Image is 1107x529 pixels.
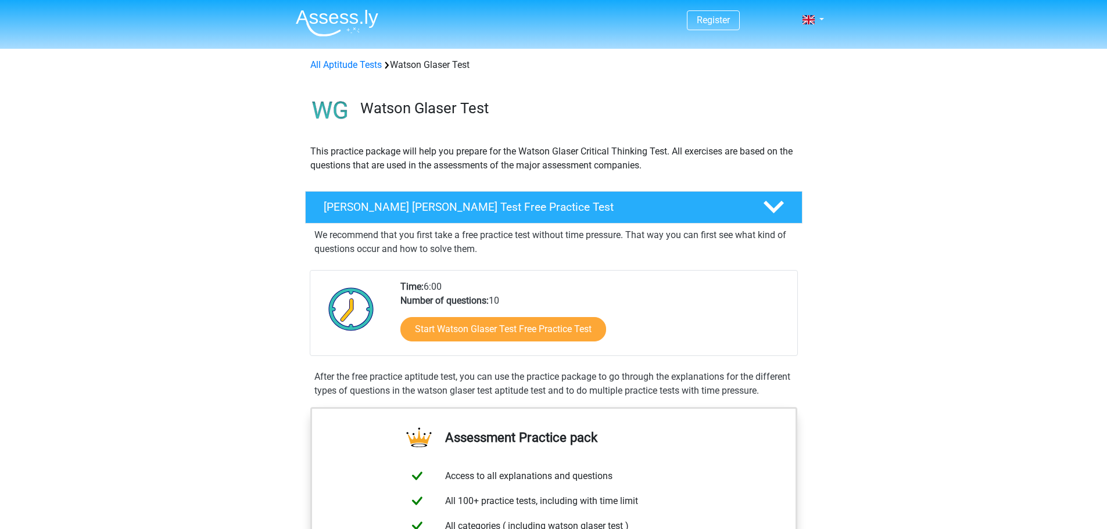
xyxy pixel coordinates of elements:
[322,280,381,338] img: Clock
[400,295,489,306] b: Number of questions:
[314,228,793,256] p: We recommend that you first take a free practice test without time pressure. That way you can fir...
[392,280,797,355] div: 6:00 10
[300,191,807,224] a: [PERSON_NAME] [PERSON_NAME] Test Free Practice Test
[310,145,797,172] p: This practice package will help you prepare for the Watson Glaser Critical Thinking Test. All exe...
[310,370,798,398] div: After the free practice aptitude test, you can use the practice package to go through the explana...
[306,86,355,135] img: watson glaser test
[310,59,382,70] a: All Aptitude Tests
[400,281,424,292] b: Time:
[296,9,378,37] img: Assessly
[400,317,606,341] a: Start Watson Glaser Test Free Practice Test
[360,99,793,117] h3: Watson Glaser Test
[697,15,730,26] a: Register
[324,200,744,214] h4: [PERSON_NAME] [PERSON_NAME] Test Free Practice Test
[306,58,802,72] div: Watson Glaser Test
